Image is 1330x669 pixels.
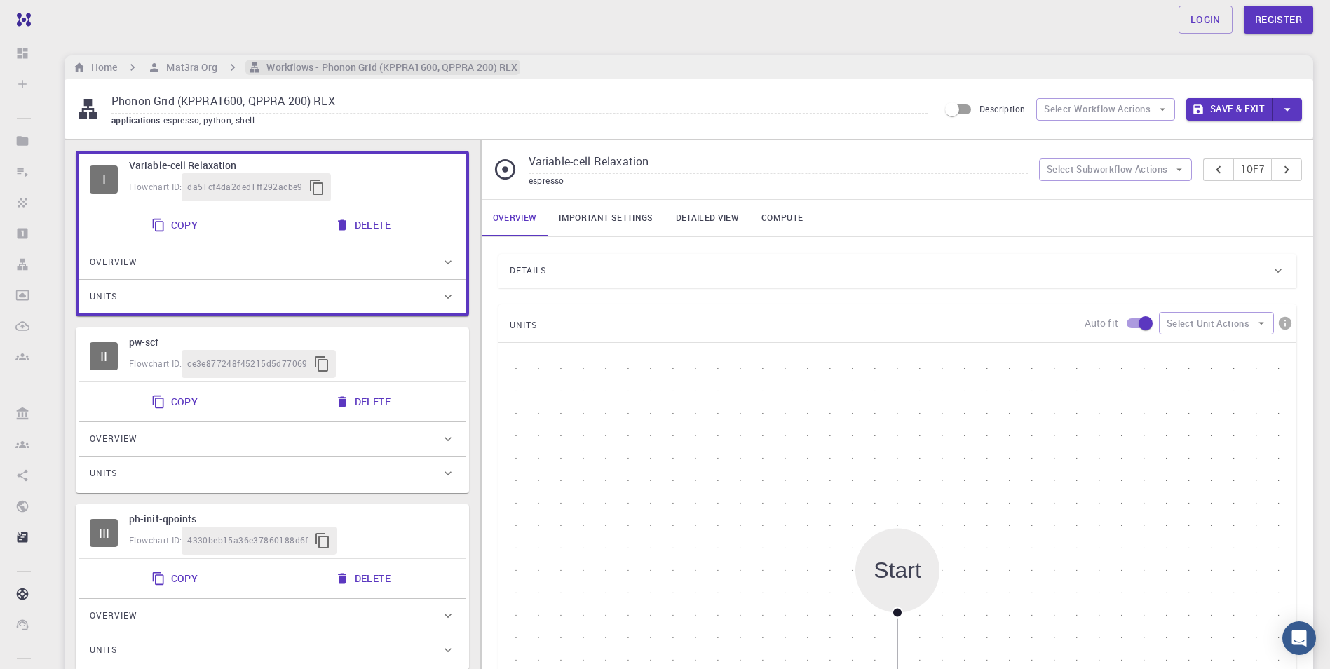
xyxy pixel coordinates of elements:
a: Overview [482,200,548,236]
a: Compute [750,200,814,236]
h6: ph-init-qpoints [129,511,455,527]
span: Units [90,462,117,485]
div: pager [1203,158,1302,181]
button: Copy [143,388,210,416]
a: Register [1244,6,1313,34]
p: Auto fit [1085,316,1118,330]
button: Copy [143,565,210,593]
span: Details [510,259,546,282]
span: Flowchart ID: [129,181,182,192]
span: UNITS [510,314,537,337]
h6: Variable-cell Relaxation [129,158,455,173]
div: Units [79,457,466,490]
div: Start [874,557,921,583]
div: III [90,519,118,547]
button: Delete [327,565,402,593]
h6: Home [86,60,117,75]
button: info [1274,312,1296,334]
span: Idle [90,519,118,547]
a: Detailed view [665,200,750,236]
h6: Workflows - Phonon Grid (KPPRA1600, QPPRA 200) RLX [261,60,517,75]
button: 1of7 [1233,158,1272,181]
span: Overview [90,428,137,450]
span: Flowchart ID: [129,358,182,369]
span: Units [90,285,117,308]
div: Units [79,633,466,667]
span: applications [111,114,163,126]
div: II [90,342,118,370]
nav: breadcrumb [70,60,520,75]
a: Login [1179,6,1233,34]
button: Delete [327,388,402,416]
span: Overview [90,604,137,627]
span: espresso, python, shell [163,114,260,126]
h6: Mat3ra Org [161,60,217,75]
span: Idle [90,342,118,370]
span: ce3e877248f45215d5d77069 [187,357,308,371]
div: Open Intercom Messenger [1282,621,1316,655]
img: logo [11,13,31,27]
span: Description [979,103,1025,114]
div: Details [498,254,1296,288]
div: Start [855,528,939,612]
div: Units [79,280,466,313]
div: Overview [79,245,466,279]
span: da51cf4da2ded1ff292acbe9 [187,180,303,194]
button: Copy [143,211,210,239]
span: Units [90,639,117,661]
span: Idle [90,165,118,194]
button: Select Workflow Actions [1036,98,1175,121]
span: Overview [90,251,137,273]
div: I [90,165,118,194]
div: Overview [79,599,466,633]
button: Select Unit Actions [1159,312,1274,334]
div: Overview [79,422,466,456]
span: espresso [529,175,564,186]
h6: pw-scf [129,334,455,350]
button: Save & Exit [1186,98,1273,121]
span: 4330beb15a36e37860188d6f [187,534,308,548]
button: Select Subworkflow Actions [1039,158,1193,181]
span: Flowchart ID: [129,534,182,546]
button: Delete [327,211,402,239]
a: Important settings [548,200,664,236]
